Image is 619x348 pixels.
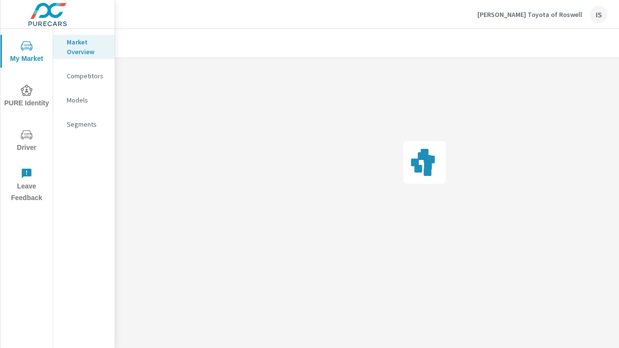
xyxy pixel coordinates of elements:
p: Competitors [67,71,107,81]
div: IS [590,6,607,23]
p: Models [67,95,107,105]
div: nav menu [0,29,53,207]
span: My Market [3,40,50,65]
p: [PERSON_NAME] Toyota of Roswell [477,10,582,19]
div: Segments [53,117,115,131]
p: Segments [67,119,107,129]
div: Models [53,93,115,107]
div: Market Overview [53,35,115,59]
span: PURE Identity [3,85,50,109]
p: Market Overview [67,37,107,57]
span: Driver [3,129,50,154]
span: Leave Feedback [3,168,50,204]
div: Competitors [53,69,115,83]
